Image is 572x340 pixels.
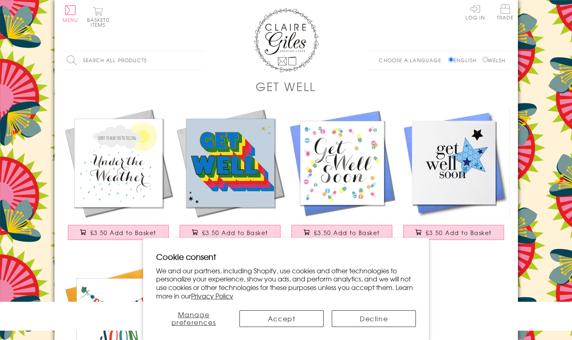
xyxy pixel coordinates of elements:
[202,229,268,237] span: £3.50 Add to Basket
[63,51,205,70] input: Search all products
[174,107,286,219] img: Get Well Card, Rainbow block letters and stars, with gold foil
[239,310,324,327] button: Accept
[91,16,109,28] span: 0 items
[286,107,398,248] a: Get Well Card, Pills, Get Well Soon £3.50 Add to Basket
[465,4,485,20] a: Log In
[90,229,157,237] span: £3.50 Add to Basket
[448,57,481,64] label: English
[63,16,78,24] span: Menu
[332,310,416,327] button: Decline
[291,225,392,240] button: £3.50 Add to Basket
[448,57,454,62] input: English
[174,107,286,248] a: Get Well Card, Rainbow block letters and stars, with gold foil £3.50 Add to Basket
[256,78,316,95] h1: Get Well
[156,251,416,262] h2: Cookie consent
[254,8,319,72] img: Claire Giles Greetings Cards
[483,57,488,62] input: Welsh
[172,309,216,327] span: Manage preferences
[156,266,416,300] p: We and our partners, including Shopify, use cookies and other technologies to personalize your ex...
[398,107,510,219] img: Get Well Card, Blue Star, Get Well Soon, Embellished with a shiny padded star
[63,5,78,22] button: Menu
[63,107,174,219] img: Get Well Card, Sunshine and Clouds, Sorry to hear you're Under the Weather
[426,229,492,237] span: £3.50 Add to Basket
[156,310,231,327] button: Manage preferences
[63,107,174,248] a: Get Well Card, Sunshine and Clouds, Sorry to hear you're Under the Weather £3.50 Add to Basket
[483,57,506,64] label: Welsh
[191,291,233,301] a: Privacy Policy
[314,229,380,237] span: £3.50 Add to Basket
[286,107,398,219] img: Get Well Card, Pills, Get Well Soon
[403,225,504,240] button: £3.50 Add to Basket
[497,4,514,20] span: Trade
[68,225,169,240] button: £3.50 Add to Basket
[398,107,510,248] a: Get Well Card, Blue Star, Get Well Soon, Embellished with a shiny padded star £3.50 Add to Basket
[180,225,281,240] button: £3.50 Add to Basket
[379,57,447,64] p: Choose a language:
[87,7,109,27] button: Basket0 items
[197,51,205,70] input: Search
[497,4,514,22] a: Trade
